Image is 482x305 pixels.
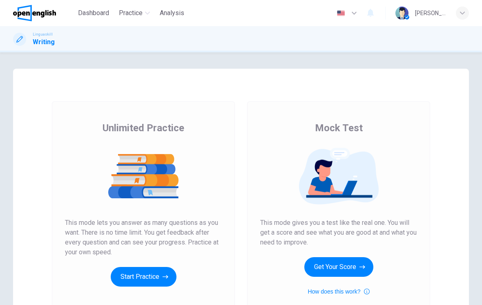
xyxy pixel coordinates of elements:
[116,6,153,20] button: Practice
[75,6,112,20] button: Dashboard
[13,5,75,21] a: OpenEnglish logo
[160,8,184,18] span: Analysis
[336,10,346,16] img: en
[103,121,184,135] span: Unlimited Practice
[78,8,109,18] span: Dashboard
[395,7,408,20] img: Profile picture
[260,218,417,247] span: This mode gives you a test like the real one. You will get a score and see what you are good at a...
[111,267,176,287] button: Start Practice
[156,6,187,20] button: Analysis
[315,121,363,135] span: Mock Test
[33,31,53,37] span: Linguaskill
[65,218,222,257] span: This mode lets you answer as many questions as you want. There is no time limit. You get feedback...
[119,8,143,18] span: Practice
[13,5,56,21] img: OpenEnglish logo
[304,257,373,277] button: Get Your Score
[308,287,369,296] button: How does this work?
[415,8,446,18] div: [PERSON_NAME]
[33,37,55,47] h1: Writing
